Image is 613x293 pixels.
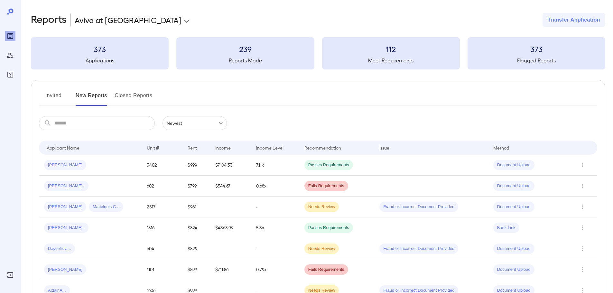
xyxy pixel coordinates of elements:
[493,246,534,252] span: Document Upload
[251,238,299,259] td: -
[44,162,86,168] span: [PERSON_NAME]
[251,197,299,217] td: -
[182,197,210,217] td: $981
[182,155,210,176] td: $999
[468,57,605,64] h5: Flagged Reports
[142,238,183,259] td: 604
[493,162,534,168] span: Document Upload
[142,217,183,238] td: 1516
[188,144,198,151] div: Rent
[31,57,169,64] h5: Applications
[577,160,588,170] button: Row Actions
[142,155,183,176] td: 3402
[577,223,588,233] button: Row Actions
[182,217,210,238] td: $824
[379,204,458,210] span: Fraud or Incorrect Document Provided
[115,90,153,106] button: Closed Reports
[44,204,86,210] span: [PERSON_NAME]
[493,204,534,210] span: Document Upload
[493,267,534,273] span: Document Upload
[379,246,458,252] span: Fraud or Incorrect Document Provided
[176,44,314,54] h3: 239
[142,176,183,197] td: 602
[182,259,210,280] td: $899
[543,13,605,27] button: Transfer Application
[251,259,299,280] td: 0.79x
[493,183,534,189] span: Document Upload
[163,116,227,130] div: Newest
[577,243,588,254] button: Row Actions
[304,204,339,210] span: Needs Review
[304,162,353,168] span: Passes Requirements
[251,155,299,176] td: 7.11x
[210,176,251,197] td: $544.67
[76,90,107,106] button: New Reports
[39,90,68,106] button: Invited
[147,144,159,151] div: Unit #
[304,144,341,151] div: Recommendation
[304,183,348,189] span: Fails Requirements
[89,204,123,210] span: Marielquis C...
[44,225,88,231] span: [PERSON_NAME]..
[251,176,299,197] td: 0.68x
[142,197,183,217] td: 2517
[379,144,390,151] div: Issue
[142,259,183,280] td: 1101
[251,217,299,238] td: 5.3x
[5,270,15,280] div: Log Out
[44,183,88,189] span: [PERSON_NAME]..
[5,69,15,80] div: FAQ
[322,44,460,54] h3: 112
[577,181,588,191] button: Row Actions
[577,264,588,275] button: Row Actions
[31,37,605,69] summary: 373Applications239Reports Made112Meet Requirements373Flagged Reports
[31,13,67,27] h2: Reports
[322,57,460,64] h5: Meet Requirements
[304,225,353,231] span: Passes Requirements
[182,176,210,197] td: $799
[256,144,283,151] div: Income Level
[493,225,519,231] span: Bank Link
[210,217,251,238] td: $4363.93
[47,144,79,151] div: Applicant Name
[210,155,251,176] td: $7104.33
[468,44,605,54] h3: 373
[75,15,181,25] p: Aviva at [GEOGRAPHIC_DATA]
[182,238,210,259] td: $829
[176,57,314,64] h5: Reports Made
[44,246,75,252] span: Daycelis Z...
[5,50,15,60] div: Manage Users
[577,202,588,212] button: Row Actions
[304,246,339,252] span: Needs Review
[5,31,15,41] div: Reports
[31,44,169,54] h3: 373
[44,267,86,273] span: [PERSON_NAME]
[215,144,231,151] div: Income
[493,144,509,151] div: Method
[304,267,348,273] span: Fails Requirements
[210,259,251,280] td: $711.86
